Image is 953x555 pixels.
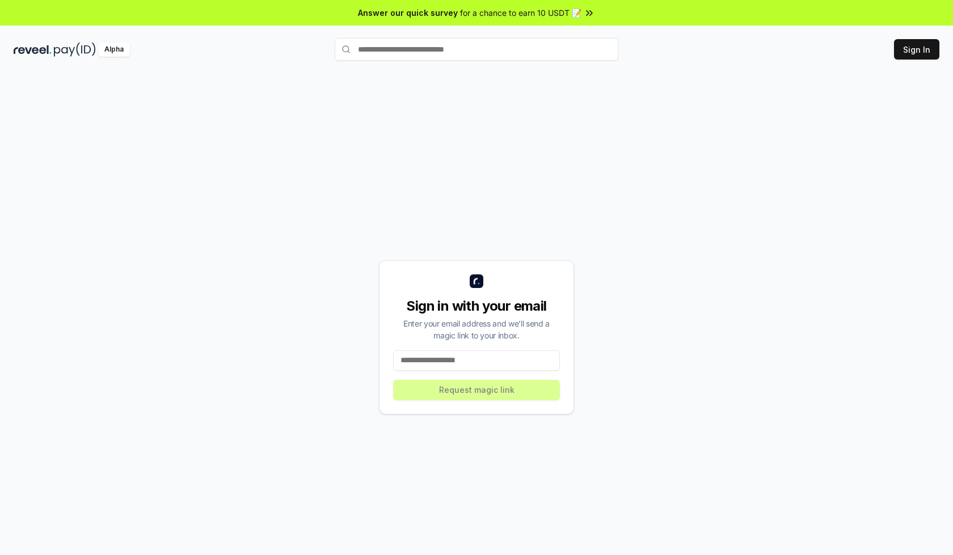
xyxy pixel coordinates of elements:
[460,7,581,19] span: for a chance to earn 10 USDT 📝
[393,317,560,341] div: Enter your email address and we’ll send a magic link to your inbox.
[470,274,483,288] img: logo_small
[54,43,96,57] img: pay_id
[393,297,560,315] div: Sign in with your email
[98,43,130,57] div: Alpha
[14,43,52,57] img: reveel_dark
[358,7,458,19] span: Answer our quick survey
[894,39,939,60] button: Sign In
